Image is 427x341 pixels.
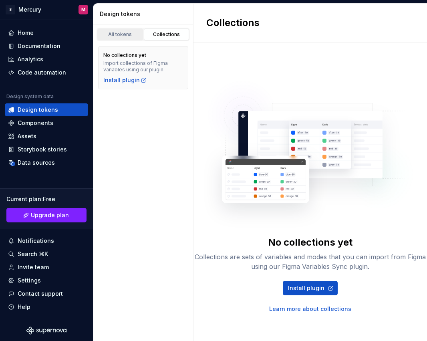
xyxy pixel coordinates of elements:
[18,145,67,153] div: Storybook stories
[103,76,147,84] a: Install plugin
[26,327,66,335] svg: Supernova Logo
[269,305,351,313] a: Learn more about collections
[100,31,140,38] div: All tokens
[18,303,30,311] div: Help
[5,66,88,79] a: Code automation
[100,10,190,18] div: Design tokens
[6,5,15,14] div: S
[5,53,88,66] a: Analytics
[5,26,88,39] a: Home
[5,117,88,129] a: Components
[18,119,53,127] div: Components
[18,55,43,63] div: Analytics
[5,40,88,52] a: Documentation
[18,69,66,77] div: Code automation
[6,195,87,203] div: Current plan : Free
[5,261,88,274] a: Invite team
[147,31,187,38] div: Collections
[18,132,36,140] div: Assets
[6,208,87,222] a: Upgrade plan
[18,276,41,285] div: Settings
[5,287,88,300] button: Contact support
[5,248,88,260] button: Search ⌘K
[5,234,88,247] button: Notifications
[18,42,60,50] div: Documentation
[268,236,352,249] div: No collections yet
[81,6,85,13] div: M
[5,274,88,287] a: Settings
[103,52,146,59] div: No collections yet
[18,159,55,167] div: Data sources
[18,237,54,245] div: Notifications
[5,301,88,313] button: Help
[193,252,427,271] div: Collections are sets of variables and modes that you can import from Figma using our Figma Variab...
[6,93,54,100] div: Design system data
[283,281,338,295] a: Install plugin
[5,130,88,143] a: Assets
[18,250,48,258] div: Search ⌘K
[18,290,63,298] div: Contact support
[103,60,183,73] div: Import collections of Figma variables using our plugin.
[18,29,34,37] div: Home
[18,6,41,14] div: Mercury
[5,143,88,156] a: Storybook stories
[5,103,88,116] a: Design tokens
[2,1,91,18] button: SMercuryM
[18,263,49,271] div: Invite team
[206,16,260,29] h2: Collections
[5,156,88,169] a: Data sources
[288,284,324,292] span: Install plugin
[18,106,58,114] div: Design tokens
[31,211,69,219] span: Upgrade plan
